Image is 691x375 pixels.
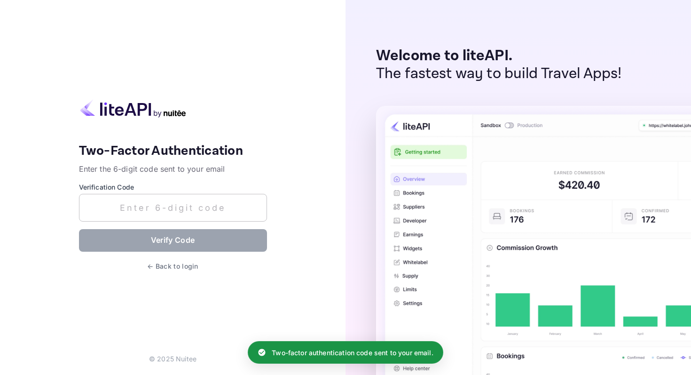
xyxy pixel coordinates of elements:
p: The fastest way to build Travel Apps! [376,65,622,83]
h4: Two-Factor Authentication [79,143,267,160]
p: Two-factor authentication code sent to your email. [272,348,433,358]
p: © 2025 Nuitee [149,354,196,364]
label: Verification Code [79,182,267,192]
p: Enter the 6-digit code sent to your email [79,163,267,175]
img: liteapi [79,99,187,118]
button: ← Back to login [141,257,204,276]
p: Welcome to liteAPI. [376,47,622,65]
input: Enter 6-digit code [79,194,267,222]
